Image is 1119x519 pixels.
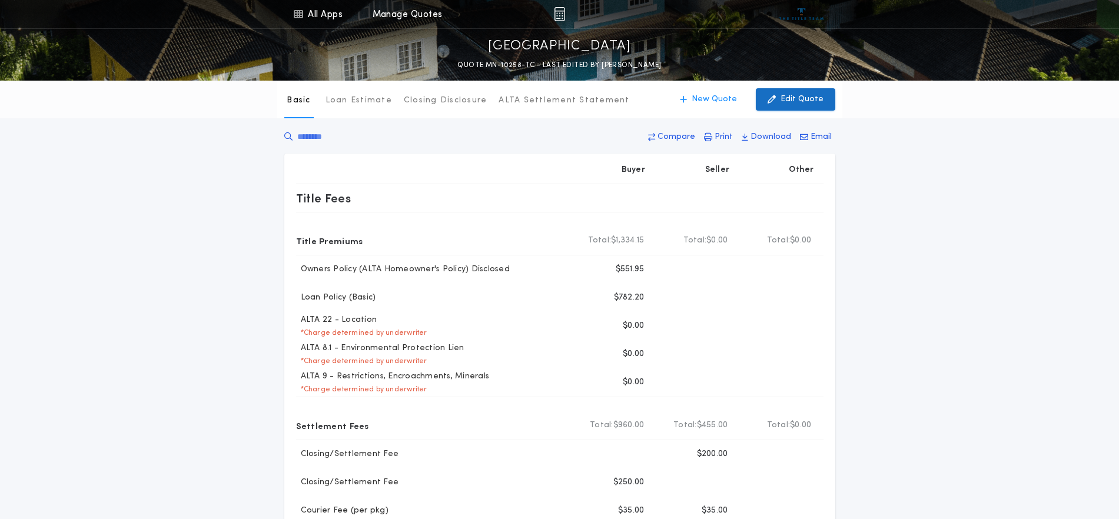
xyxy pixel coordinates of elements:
[751,131,791,143] p: Download
[296,416,369,435] p: Settlement Fees
[796,127,835,148] button: Email
[767,420,791,431] b: Total:
[706,235,728,247] span: $0.00
[296,357,427,366] p: * Charge determined by underwriter
[296,231,363,250] p: Title Premiums
[296,342,464,354] p: ALTA 8.1 - Environmental Protection Lien
[296,328,427,338] p: * Charge determined by underwriter
[296,448,399,460] p: Closing/Settlement Fee
[623,377,644,388] p: $0.00
[588,235,612,247] b: Total:
[779,8,824,20] img: vs-icon
[790,235,811,247] span: $0.00
[613,420,645,431] span: $960.00
[697,448,728,460] p: $200.00
[296,371,490,382] p: ALTA 9 - Restrictions, Encroachments, Minerals
[296,292,376,304] p: Loan Policy (Basic)
[622,164,645,176] p: Buyer
[618,505,645,517] p: $35.00
[296,477,399,488] p: Closing/Settlement Fee
[756,88,835,111] button: Edit Quote
[590,420,613,431] b: Total:
[781,94,824,105] p: Edit Quote
[623,348,644,360] p: $0.00
[488,37,631,56] p: [GEOGRAPHIC_DATA]
[616,264,645,275] p: $551.95
[296,385,427,394] p: * Charge determined by underwriter
[457,59,661,71] p: QUOTE MN-10258-TC - LAST EDITED BY [PERSON_NAME]
[700,127,736,148] button: Print
[789,164,813,176] p: Other
[668,88,749,111] button: New Quote
[705,164,730,176] p: Seller
[683,235,707,247] b: Total:
[697,420,728,431] span: $455.00
[287,95,310,107] p: Basic
[554,7,565,21] img: img
[623,320,644,332] p: $0.00
[614,292,645,304] p: $782.20
[296,505,389,517] p: Courier Fee (per pkg)
[715,131,733,143] p: Print
[296,264,510,275] p: Owners Policy (ALTA Homeowner's Policy) Disclosed
[811,131,832,143] p: Email
[738,127,795,148] button: Download
[658,131,695,143] p: Compare
[404,95,487,107] p: Closing Disclosure
[296,189,351,208] p: Title Fees
[673,420,697,431] b: Total:
[645,127,699,148] button: Compare
[790,420,811,431] span: $0.00
[499,95,629,107] p: ALTA Settlement Statement
[692,94,737,105] p: New Quote
[326,95,392,107] p: Loan Estimate
[702,505,728,517] p: $35.00
[296,314,377,326] p: ALTA 22 - Location
[767,235,791,247] b: Total:
[611,235,644,247] span: $1,334.15
[613,477,645,488] p: $250.00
